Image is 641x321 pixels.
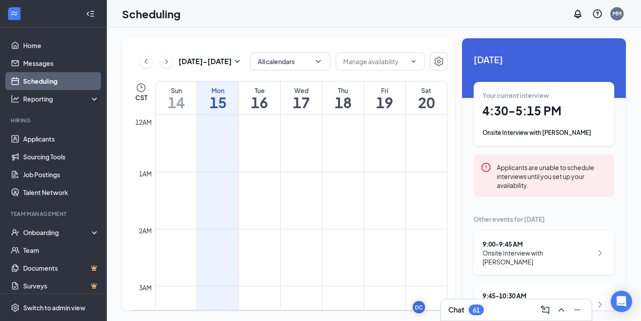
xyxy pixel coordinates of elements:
[483,291,592,300] div: 9:45 - 10:30 AM
[137,283,154,293] div: 3am
[556,305,567,315] svg: ChevronUp
[343,57,406,66] input: Manage availability
[250,53,330,70] button: All calendarsChevronDown
[572,8,583,19] svg: Notifications
[322,86,364,95] div: Thu
[134,117,154,127] div: 12am
[11,94,20,103] svg: Analysis
[473,306,480,314] div: 61
[23,183,99,201] a: Talent Network
[281,95,322,110] h1: 17
[538,303,552,317] button: ComposeMessage
[474,53,614,66] span: [DATE]
[156,81,197,114] a: September 14, 2025
[281,86,322,95] div: Wed
[570,303,584,317] button: Minimize
[483,128,605,137] div: Onsite Interview with [PERSON_NAME]
[135,93,147,102] span: CST
[483,240,592,248] div: 9:00 - 9:45 AM
[410,58,417,65] svg: ChevronDown
[23,166,99,183] a: Job Postings
[86,9,95,18] svg: Collapse
[430,53,448,70] button: Settings
[137,226,154,236] div: 2am
[23,259,99,277] a: DocumentsCrown
[406,81,447,114] a: September 20, 2025
[11,228,20,237] svg: UserCheck
[364,81,406,114] a: September 19, 2025
[179,57,232,66] h3: [DATE] - [DATE]
[23,303,85,312] div: Switch to admin view
[197,81,239,114] a: September 15, 2025
[11,303,20,312] svg: Settings
[434,56,444,67] svg: Settings
[415,304,423,311] div: DC
[592,8,603,19] svg: QuestionInfo
[406,86,447,95] div: Sat
[197,86,239,95] div: Mon
[406,95,447,110] h1: 20
[554,303,568,317] button: ChevronUp
[23,228,92,237] div: Onboarding
[613,10,621,17] div: MM
[497,162,607,190] div: Applicants are unable to schedule interviews until you set up your availability.
[232,56,243,67] svg: SmallChevronDown
[156,95,197,110] h1: 14
[314,57,323,66] svg: ChevronDown
[322,81,364,114] a: September 18, 2025
[481,162,491,173] svg: Error
[197,95,239,110] h1: 15
[364,86,406,95] div: Fri
[11,210,97,218] div: Team Management
[160,55,173,68] button: ChevronRight
[142,56,150,67] svg: ChevronLeft
[483,91,605,100] div: Your current interview
[23,277,99,295] a: SurveysCrown
[483,248,592,266] div: Onsite Interview with [PERSON_NAME]
[595,299,605,310] svg: ChevronRight
[474,215,614,223] div: Other events for [DATE]
[595,248,605,258] svg: ChevronRight
[540,305,551,315] svg: ComposeMessage
[611,291,632,312] div: Open Intercom Messenger
[281,81,322,114] a: September 17, 2025
[322,95,364,110] h1: 18
[572,305,583,315] svg: Minimize
[156,86,197,95] div: Sun
[162,56,171,67] svg: ChevronRight
[23,241,99,259] a: Team
[10,9,19,18] svg: WorkstreamLogo
[23,72,99,90] a: Scheduling
[136,82,146,93] svg: Clock
[137,169,154,179] div: 1am
[23,130,99,148] a: Applicants
[122,6,181,21] h1: Scheduling
[239,95,280,110] h1: 16
[483,103,605,118] h1: 4:30 - 5:15 PM
[364,95,406,110] h1: 19
[239,86,280,95] div: Tue
[23,94,100,103] div: Reporting
[239,81,280,114] a: September 16, 2025
[448,305,464,315] h3: Chat
[23,37,99,54] a: Home
[11,117,97,124] div: Hiring
[23,54,99,72] a: Messages
[23,148,99,166] a: Sourcing Tools
[139,55,153,68] button: ChevronLeft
